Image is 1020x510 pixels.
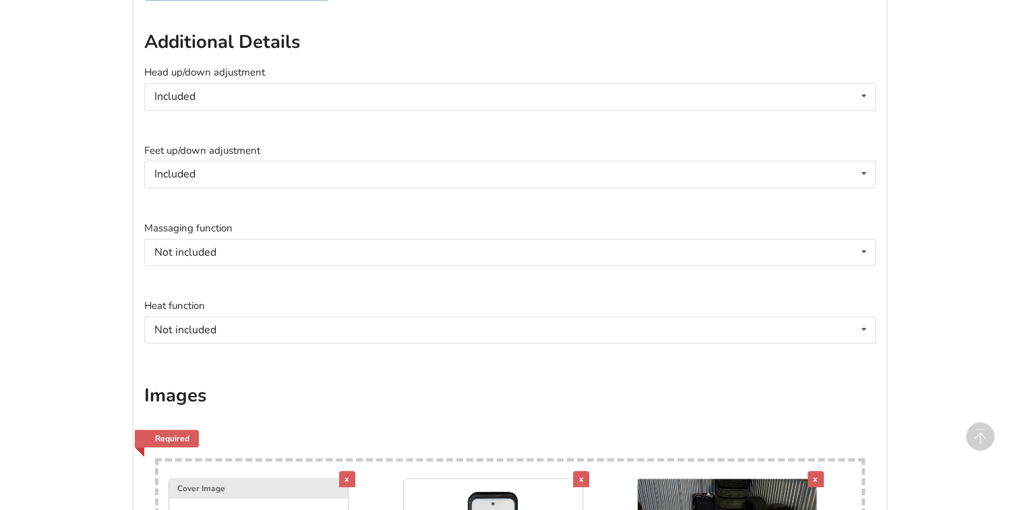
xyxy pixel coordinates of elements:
[154,169,196,179] div: Included
[573,471,589,487] div: Remove the image
[154,91,196,102] div: Included
[135,430,200,447] a: Required
[144,221,876,236] label: Massaging function
[154,247,216,258] div: Not included
[144,30,876,54] h2: Additional Details
[144,143,876,159] label: Feet up/down adjustment
[339,471,355,487] div: Remove the image
[169,478,348,499] div: Cover Image
[808,471,824,487] div: Remove the image
[144,384,876,407] h2: Images
[144,65,876,80] label: Head up/down adjustment
[154,324,216,335] div: Not included
[144,298,876,314] label: Heat function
